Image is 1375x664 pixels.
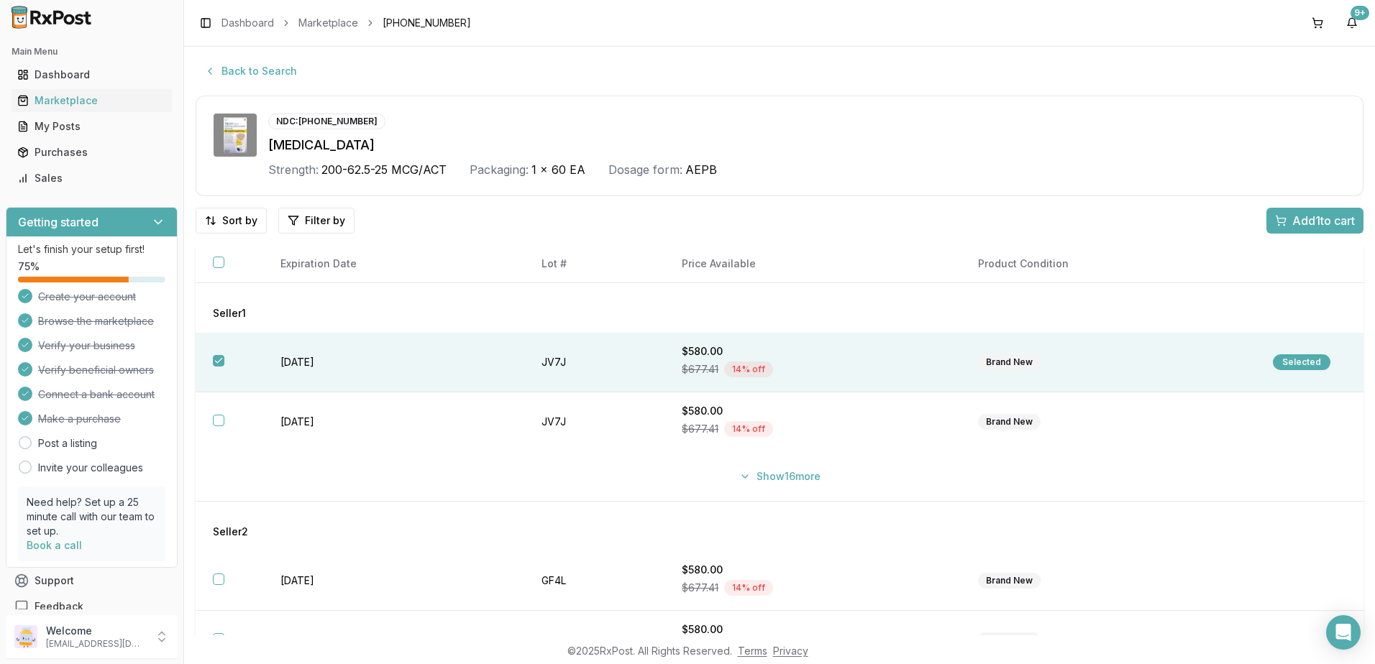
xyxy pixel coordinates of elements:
th: Product Condition [961,245,1256,283]
a: Terms [738,645,767,657]
span: $677.41 [682,362,718,377]
span: Make a purchase [38,412,121,426]
span: 1 x 60 EA [531,161,585,178]
button: Filter by [278,208,355,234]
span: Feedback [35,599,83,614]
a: Privacy [773,645,808,657]
a: Post a listing [38,436,97,451]
div: Purchases [17,145,166,160]
span: Add 1 to cart [1292,212,1355,229]
div: $580.00 [682,563,944,577]
td: [DATE] [263,392,524,452]
button: Dashboard [6,63,178,86]
span: AEPB [685,161,717,178]
a: My Posts [12,114,172,139]
p: Welcome [46,624,146,638]
button: Feedback [6,594,178,619]
nav: breadcrumb [221,16,471,30]
div: Brand New [978,354,1041,370]
div: Marketplace [17,93,166,108]
a: Marketplace [12,88,172,114]
span: Browse the marketplace [38,314,154,328]
div: 14 % off [724,421,773,437]
div: 14 % off [724,361,773,377]
div: Brand New [978,632,1041,648]
a: Sales [12,165,172,191]
span: $677.41 [682,422,718,436]
div: My Posts [17,119,166,134]
div: 14 % off [724,580,773,596]
span: 75 % [18,259,40,274]
button: Marketplace [6,89,178,112]
a: Dashboard [12,62,172,88]
button: 9+ [1340,11,1363,34]
div: Open Intercom Messenger [1326,615,1361,650]
div: 9+ [1351,6,1369,20]
button: Sales [6,167,178,190]
div: $580.00 [682,404,944,418]
span: Seller 2 [213,525,248,539]
div: Dosage form: [608,161,682,178]
p: [EMAIL_ADDRESS][DOMAIN_NAME] [46,638,146,650]
div: Selected [1273,354,1330,370]
td: GF4L [524,551,664,611]
div: $580.00 [682,622,944,637]
div: Sales [17,171,166,185]
a: Invite your colleagues [38,461,143,475]
img: User avatar [14,625,37,648]
a: Book a call [27,539,82,551]
div: Brand New [978,414,1041,430]
span: Verify beneficial owners [38,363,154,377]
button: My Posts [6,115,178,138]
a: Marketplace [298,16,358,30]
h3: Getting started [18,213,99,231]
button: Purchases [6,141,178,164]
td: [DATE] [263,333,524,392]
td: JV7J [524,392,664,452]
span: Connect a bank account [38,387,155,402]
span: [PHONE_NUMBER] [383,16,471,30]
button: Add1to cart [1266,208,1363,234]
th: Expiration Date [263,245,524,283]
p: Let's finish your setup first! [18,242,165,257]
div: Packaging: [470,161,529,178]
div: $580.00 [682,344,944,359]
h2: Main Menu [12,46,172,57]
a: Purchases [12,139,172,165]
div: NDC: [PHONE_NUMBER] [268,114,385,129]
button: Show16more [731,464,829,489]
td: JV7J [524,333,664,392]
p: Need help? Set up a 25 minute call with our team to set up. [27,495,157,538]
th: Lot # [524,245,664,283]
img: Trelegy Ellipta 200-62.5-25 MCG/ACT AEPB [214,114,257,157]
img: RxPost Logo [6,6,98,29]
a: Dashboard [221,16,274,30]
th: Price Available [664,245,961,283]
button: Sort by [196,208,267,234]
button: Support [6,568,178,594]
span: Seller 1 [213,306,246,321]
button: Back to Search [196,58,306,84]
span: Sort by [222,213,257,228]
td: [DATE] [263,551,524,611]
div: [MEDICAL_DATA] [268,135,1346,155]
span: 200-62.5-25 MCG/ACT [321,161,447,178]
span: $677.41 [682,581,718,595]
div: Strength: [268,161,319,178]
div: Dashboard [17,68,166,82]
span: Filter by [305,213,345,228]
span: Verify your business [38,338,135,353]
span: Create your account [38,290,136,304]
div: Brand New [978,573,1041,589]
